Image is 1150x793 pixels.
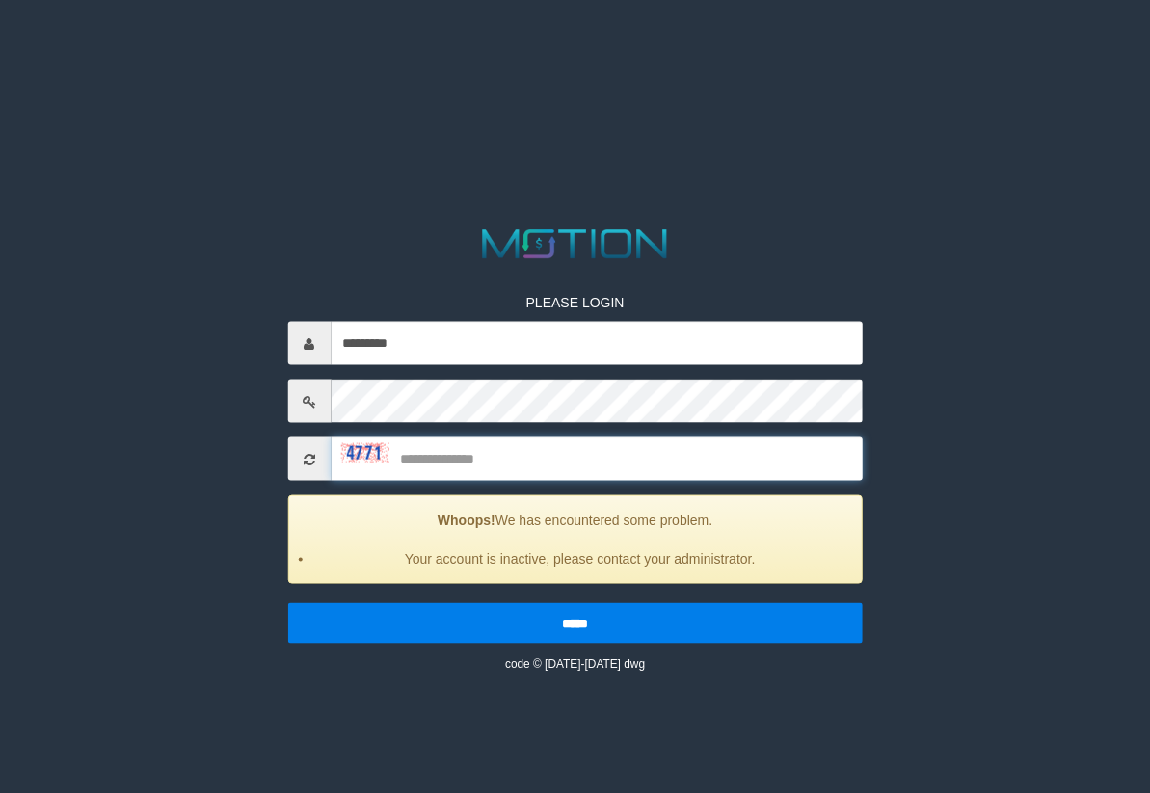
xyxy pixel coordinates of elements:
p: PLEASE LOGIN [287,293,863,312]
img: captcha [340,443,388,463]
img: MOTION_logo.png [474,225,676,264]
div: We has encountered some problem. [287,495,863,584]
li: Your account is inactive, please contact your administrator. [312,549,847,568]
strong: Whoops! [438,513,495,528]
small: code © [DATE]-[DATE] dwg [505,657,645,671]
